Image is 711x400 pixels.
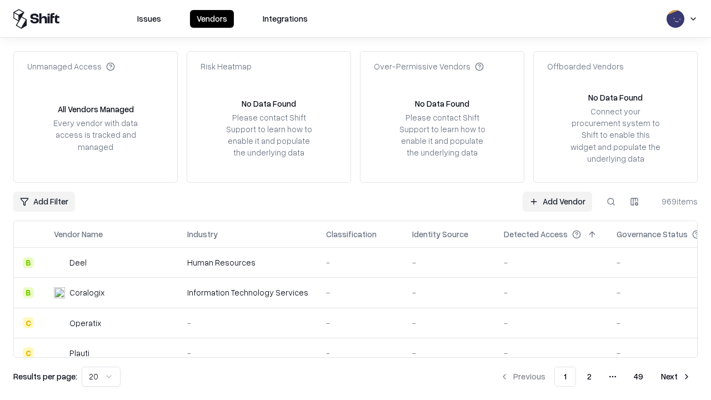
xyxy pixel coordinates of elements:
div: Identity Source [412,228,468,240]
div: - [326,347,394,359]
div: Every vendor with data access is tracked and managed [49,117,142,152]
div: Governance Status [617,228,688,240]
img: Plauti [54,347,65,358]
div: - [326,257,394,268]
div: - [412,347,486,359]
button: Next [654,367,698,387]
button: Issues [131,10,168,28]
div: - [504,347,599,359]
div: Operatix [69,317,101,329]
div: - [412,287,486,298]
div: No Data Found [415,98,469,109]
div: Deel [69,257,87,268]
button: 49 [625,367,652,387]
div: Information Technology Services [187,287,308,298]
div: No Data Found [242,98,296,109]
button: Vendors [190,10,234,28]
div: - [504,287,599,298]
div: Detected Access [504,228,568,240]
div: Coralogix [69,287,104,298]
div: Unmanaged Access [27,61,115,72]
div: - [504,257,599,268]
div: Please contact Shift Support to learn how to enable it and populate the underlying data [223,112,315,159]
div: - [187,347,308,359]
div: Classification [326,228,377,240]
button: 2 [578,367,600,387]
div: - [326,317,394,329]
div: - [326,287,394,298]
button: 1 [554,367,576,387]
div: - [187,317,308,329]
div: 969 items [653,196,698,207]
div: Risk Heatmap [201,61,252,72]
p: Results per page: [13,371,77,382]
div: Please contact Shift Support to learn how to enable it and populate the underlying data [396,112,488,159]
div: Over-Permissive Vendors [374,61,484,72]
img: Deel [54,257,65,268]
button: Add Filter [13,192,75,212]
div: Human Resources [187,257,308,268]
button: Integrations [256,10,314,28]
img: Coralogix [54,287,65,298]
div: Vendor Name [54,228,103,240]
div: Connect your procurement system to Shift to enable this widget and populate the underlying data [569,106,662,164]
div: - [412,257,486,268]
img: Operatix [54,317,65,328]
div: Plauti [69,347,89,359]
div: C [23,347,34,358]
div: - [504,317,599,329]
div: - [412,317,486,329]
div: Offboarded Vendors [547,61,624,72]
div: All Vendors Managed [58,103,134,115]
div: C [23,317,34,328]
div: Industry [187,228,218,240]
div: B [23,257,34,268]
a: Add Vendor [523,192,592,212]
div: B [23,287,34,298]
div: No Data Found [588,92,643,103]
nav: pagination [493,367,698,387]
